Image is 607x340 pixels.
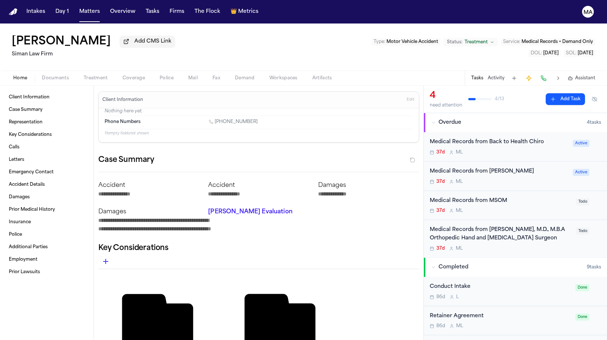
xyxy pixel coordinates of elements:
button: Overdue4tasks [424,113,607,132]
div: Medical Records from [PERSON_NAME] [430,167,568,176]
span: Done [575,284,589,291]
div: Medical Records from [PERSON_NAME], M.D., M.B.A Orthopedic Hand and [MEDICAL_DATA] Surgeon [430,226,572,243]
a: Letters [6,154,88,166]
button: Hide completed tasks (⌘⇧H) [588,93,601,105]
p: Damages [98,207,199,216]
span: M L [456,149,463,155]
span: Type : [374,40,385,44]
div: Open task: Medical Records from Back to Health Chiro [424,132,607,162]
span: Artifacts [312,75,332,81]
button: Firms [167,5,187,18]
h1: [PERSON_NAME] [12,35,111,48]
span: DOL : [531,51,542,55]
span: M L [456,323,463,329]
div: Retainer Agreement [430,312,571,321]
button: Add CMS Link [120,36,175,47]
p: 11 empty fields not shown. [105,131,413,136]
span: 37d [436,246,445,252]
span: 4 / 13 [495,96,504,102]
a: Case Summary [6,104,88,116]
div: need attention [430,102,462,108]
div: Open task: Conduct Intake [424,277,607,306]
button: Change status from Treatment [443,38,498,47]
div: Open task: Medical Records from Jonathan Oheb, M.D., M.B.A Orthopedic Hand and Upper Extremity Su... [424,220,607,257]
span: L [456,294,459,300]
p: Damages [318,181,419,190]
span: Add CMS Link [134,38,171,45]
button: Matters [76,5,103,18]
span: 37d [436,208,445,214]
span: Workspaces [269,75,298,81]
a: Home [9,8,18,15]
a: Client Information [6,91,88,103]
button: crownMetrics [228,5,261,18]
span: M L [456,246,463,252]
h2: Case Summary [98,154,154,166]
div: Open task: Medical Records from MSOM [424,191,607,220]
span: Phone Numbers [105,119,141,125]
span: Active [573,140,589,147]
p: [PERSON_NAME] Evaluation [208,207,309,216]
span: Mail [188,75,198,81]
span: Service : [503,40,520,44]
span: 86d [436,323,445,329]
a: Damages [6,191,88,203]
button: Completed9tasks [424,258,607,277]
a: Insurance [6,216,88,228]
button: Day 1 [52,5,72,18]
span: M L [456,179,463,185]
button: Make a Call [538,73,549,83]
span: 9 task s [587,264,601,270]
button: Tasks [143,5,162,18]
div: Open task: Retainer Agreement [424,306,607,336]
span: M L [456,208,463,214]
p: Accident [98,181,199,190]
span: Demand [235,75,255,81]
span: Coverage [123,75,145,81]
a: Prior Lawsuits [6,266,88,278]
a: Call 1 (805) 275-3832 [209,119,258,125]
span: Treatment [84,75,108,81]
a: Calls [6,141,88,153]
div: Medical Records from Back to Health Chiro [430,138,568,147]
span: Status: [447,39,462,45]
button: Activity [488,75,505,81]
span: Treatment [465,39,488,45]
button: Edit DOL: 2024-08-01 [528,50,561,57]
span: Edit [407,97,414,102]
span: Completed [439,264,468,271]
div: Conduct Intake [430,283,571,291]
span: Home [13,75,27,81]
button: Edit Type: Motor Vehicle Accident [371,38,440,46]
p: Accident [208,181,309,190]
div: 4 [430,90,462,102]
h3: Client Information [101,97,145,103]
a: Employment [6,254,88,265]
p: Nothing here yet. [105,108,413,116]
button: Intakes [23,5,48,18]
div: Medical Records from MSOM [430,197,572,205]
button: Overview [107,5,138,18]
span: SOL : [566,51,577,55]
button: Create Immediate Task [524,73,534,83]
span: [DATE] [543,51,559,55]
span: Police [160,75,174,81]
button: Tasks [471,75,483,81]
a: Accident Details [6,179,88,191]
h2: Siman Law Firm [12,50,175,59]
button: The Flock [192,5,223,18]
button: Add Task [546,93,585,105]
div: Open task: Medical Records from Epione Spine [424,162,607,191]
span: 4 task s [587,120,601,126]
a: Additional Parties [6,241,88,253]
span: Todo [576,228,589,235]
button: Edit [404,94,417,106]
span: 37d [436,179,445,185]
a: Emergency Contact [6,166,88,178]
a: Key Considerations [6,129,88,141]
